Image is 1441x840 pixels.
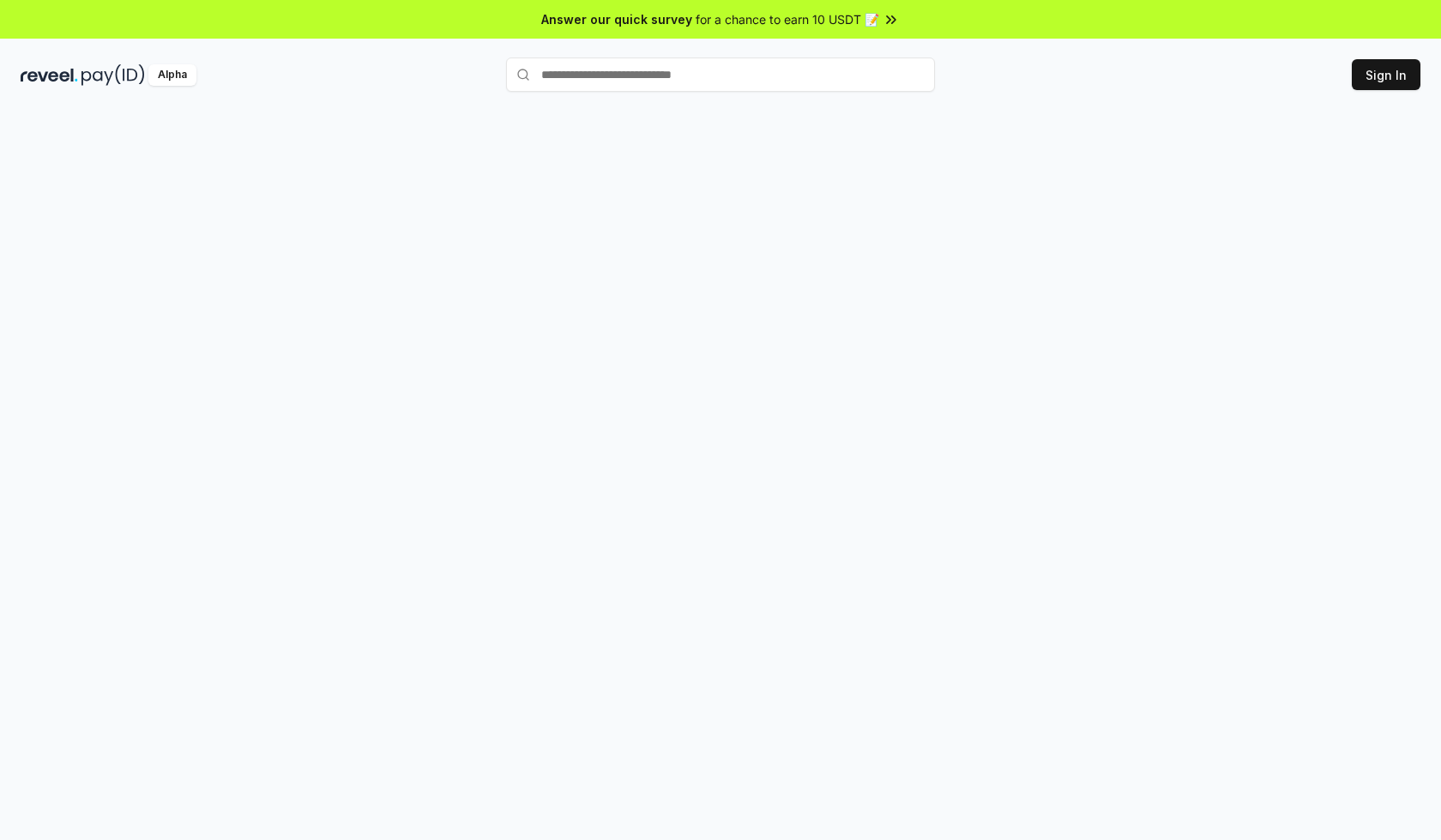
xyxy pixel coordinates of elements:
[21,64,78,86] img: reveel_dark
[541,10,692,28] span: Answer our quick survey
[81,64,145,86] img: pay_id
[696,10,879,28] span: for a chance to earn 10 USDT 📝
[148,64,196,86] div: Alpha
[1352,59,1420,90] button: Sign In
